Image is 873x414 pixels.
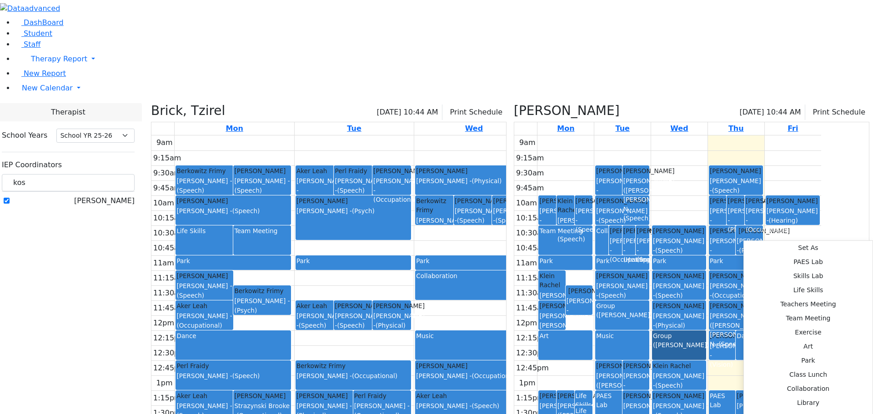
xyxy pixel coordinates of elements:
div: Park [296,256,410,265]
div: 11:45am [514,303,551,314]
span: (Occupational) [176,322,222,329]
div: [PERSON_NAME] - [623,371,648,399]
div: [PERSON_NAME] - [623,236,635,264]
div: Aker Leah [176,301,232,310]
a: New Report [15,69,66,78]
div: [PERSON_NAME] - [767,206,819,225]
button: Class Lunch [744,368,873,382]
div: Collaboration [596,226,608,235]
div: 10:30am [151,228,188,239]
div: 12:45pm [151,363,188,374]
div: [PERSON_NAME] - [416,401,530,410]
span: (Speech) [299,322,326,329]
div: 9am [155,137,175,148]
div: [PERSON_NAME] [373,166,410,175]
div: 1pm [517,378,537,389]
div: [PERSON_NAME] [653,271,705,280]
div: [PERSON_NAME] - [596,281,648,300]
div: [PERSON_NAME] [455,196,492,205]
a: DashBoard [15,18,64,27]
div: [PERSON_NAME] [653,391,705,400]
a: New Calendar [15,79,873,97]
div: [PERSON_NAME] - [176,281,232,300]
div: [PERSON_NAME] [596,361,621,370]
span: (Occupational) [610,256,655,263]
div: [PERSON_NAME] [710,196,726,205]
span: (Speech) [176,292,204,299]
div: [PERSON_NAME] - [710,281,762,300]
a: September 10, 2025 [668,122,690,135]
div: [PERSON_NAME] [234,166,290,175]
div: [PERSON_NAME] [234,391,290,400]
div: Berkowitz Frimy [416,196,453,215]
span: (Speech) [655,292,683,299]
div: 9:15am [151,153,183,164]
span: (Speech) [576,226,603,233]
div: 12pm [514,318,539,329]
span: (Speech) [457,217,485,224]
div: 10am [514,198,539,209]
div: [PERSON_NAME] - [596,176,621,204]
div: 11:45am [151,303,188,314]
span: (Psych) [234,307,257,314]
span: Therapist [51,107,85,118]
div: Park [539,256,592,265]
div: [PERSON_NAME] [416,361,530,370]
span: (Speech) [176,187,204,194]
div: 1pm [155,378,175,389]
input: Search [2,174,135,191]
span: New Report [24,69,66,78]
div: 12:15pm [514,333,551,344]
span: (Speech) [232,207,260,214]
div: [PERSON_NAME] [623,166,648,175]
div: ([PERSON_NAME]) [596,310,648,319]
div: 11am [514,258,539,269]
span: (Occupational) [373,196,419,203]
div: [PERSON_NAME] [596,196,648,205]
div: [PERSON_NAME] [737,226,762,235]
div: [PERSON_NAME] - [296,176,333,204]
span: New Calendar [22,84,73,92]
div: [PERSON_NAME] [539,301,564,310]
div: [PERSON_NAME] - [653,311,705,330]
div: [PERSON_NAME] - [576,206,592,234]
div: [PERSON_NAME] - [539,206,556,234]
div: 9:45am [151,183,183,194]
div: [PERSON_NAME] - [710,341,735,369]
span: (Speech) [472,402,499,409]
div: [PERSON_NAME] - [737,236,762,255]
span: (Psych) [739,247,762,254]
a: September 8, 2025 [555,122,576,135]
span: (Speech) [337,187,365,194]
span: (Speech) [623,214,651,222]
div: 9:15am [514,153,546,164]
span: (Occupational) [472,372,517,379]
div: Team Meeting [234,226,290,235]
div: Group [596,301,648,310]
div: [PERSON_NAME] [710,166,762,175]
span: (Vision) [710,361,733,368]
div: [PERSON_NAME] [623,391,648,400]
div: Berkowitz Frimy [176,166,232,175]
div: [PERSON_NAME] [710,226,735,235]
button: Exercise [744,325,873,339]
button: Team Meeting [744,311,873,325]
div: 9:45am [514,183,546,194]
span: (Speech) [637,256,664,263]
span: DashBoard [24,18,64,27]
div: [PERSON_NAME] - [653,371,705,390]
div: Dance [176,331,290,340]
div: [PERSON_NAME] [567,286,592,295]
div: [PERSON_NAME] [539,196,556,205]
span: (Physical) [472,177,502,185]
span: (Speech) [598,292,626,299]
div: [PERSON_NAME] [576,196,592,205]
a: Staff [15,40,40,49]
div: [PERSON_NAME] - [416,216,453,234]
div: [PERSON_NAME] [493,196,530,205]
div: [PERSON_NAME] [416,166,530,175]
div: [PERSON_NAME] [767,196,819,205]
span: (Physical) [727,226,758,233]
a: September 10, 2025 [463,122,485,135]
div: [PERSON_NAME] - [710,176,762,195]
